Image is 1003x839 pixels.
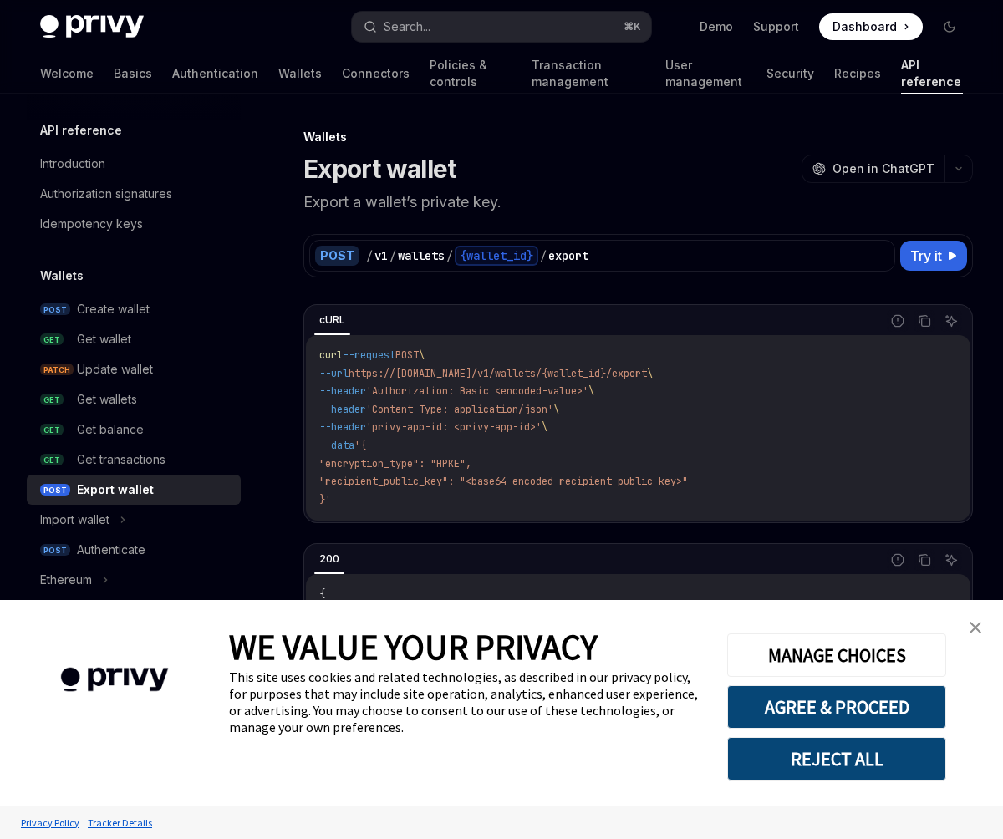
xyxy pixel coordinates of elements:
img: close banner [970,622,981,633]
a: Transaction management [532,53,645,94]
span: \ [542,420,547,434]
a: GETGet transactions [27,445,241,475]
div: / [366,247,373,264]
a: POSTExport wallet [27,475,241,505]
span: ⌘ K [624,20,641,33]
a: POSTCreate wallet [27,294,241,324]
a: Wallets [278,53,322,94]
h1: Export wallet [303,154,456,184]
button: Toggle dark mode [936,13,963,40]
div: cURL [314,310,350,330]
a: Recipes [834,53,881,94]
a: Privacy Policy [17,808,84,837]
div: Get transactions [77,450,165,470]
span: Open in ChatGPT [832,160,934,177]
span: "recipient_public_key": "<base64-encoded-recipient-public-key>" [319,475,688,488]
span: 'Content-Type: application/json' [366,403,553,416]
p: Export a wallet’s private key. [303,191,973,214]
div: Import wallet [40,510,109,530]
span: PATCH [40,364,74,376]
span: Dashboard [832,18,897,35]
span: 'Authorization: Basic <encoded-value>' [366,384,588,398]
span: Try it [910,246,942,266]
div: Authorization signatures [40,184,172,204]
div: Update wallet [77,359,153,379]
div: Create wallet [77,299,150,319]
span: --header [319,403,366,416]
a: Welcome [40,53,94,94]
a: Authentication [172,53,258,94]
span: \ [553,403,559,416]
div: Get wallet [77,329,131,349]
span: --request [343,348,395,362]
a: Tracker Details [84,808,156,837]
div: Get wallets [77,389,137,409]
button: Ask AI [940,549,962,571]
a: close banner [959,611,992,644]
div: Idempotency keys [40,214,143,234]
span: \ [647,367,653,380]
button: Try it [900,241,967,271]
a: PATCHUpdate wallet [27,354,241,384]
a: Idempotency keys [27,209,241,239]
span: GET [40,333,64,346]
span: 'privy-app-id: <privy-app-id>' [366,420,542,434]
span: \ [419,348,425,362]
div: Ethereum [40,570,92,590]
a: Authorization signatures [27,179,241,209]
button: Report incorrect code [887,310,909,332]
span: WE VALUE YOUR PRIVACY [229,625,598,669]
span: curl [319,348,343,362]
button: Search...⌘K [352,12,650,42]
a: Policies & controls [430,53,512,94]
a: Dashboard [819,13,923,40]
a: User management [665,53,746,94]
button: AGREE & PROCEED [727,685,946,729]
div: export [548,247,588,264]
div: Export wallet [77,480,154,500]
span: GET [40,454,64,466]
div: / [540,247,547,264]
a: GETGet wallets [27,384,241,414]
div: / [389,247,396,264]
button: Report incorrect code [887,549,909,571]
div: Authenticate [77,540,145,560]
h5: Wallets [40,266,84,286]
span: --url [319,367,349,380]
a: Support [753,18,799,35]
div: Search... [384,17,430,37]
h5: API reference [40,120,122,140]
a: Demo [700,18,733,35]
span: POST [40,303,70,316]
div: {wallet_id} [455,246,538,266]
a: Introduction [27,149,241,179]
a: POSTAuthenticate [27,535,241,565]
span: { [319,587,325,601]
button: Open in ChatGPT [802,155,944,183]
span: GET [40,394,64,406]
a: Connectors [342,53,410,94]
div: This site uses cookies and related technologies, as described in our privacy policy, for purposes... [229,669,702,735]
a: Basics [114,53,152,94]
span: GET [40,424,64,436]
span: }' [319,493,331,506]
div: Introduction [40,154,105,174]
span: --data [319,439,354,452]
span: \ [588,384,594,398]
div: 200 [314,549,344,569]
span: '{ [354,439,366,452]
span: POST [40,544,70,557]
div: Wallets [303,129,973,145]
a: Security [766,53,814,94]
a: GETGet wallet [27,324,241,354]
span: --header [319,384,366,398]
div: / [446,247,453,264]
span: "encryption_type": "HPKE", [319,457,471,470]
div: wallets [398,247,445,264]
span: POST [40,484,70,496]
div: POST [315,246,359,266]
a: GETGet balance [27,414,241,445]
button: Copy the contents from the code block [914,310,935,332]
button: REJECT ALL [727,737,946,781]
span: https://[DOMAIN_NAME]/v1/wallets/{wallet_id}/export [349,367,647,380]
